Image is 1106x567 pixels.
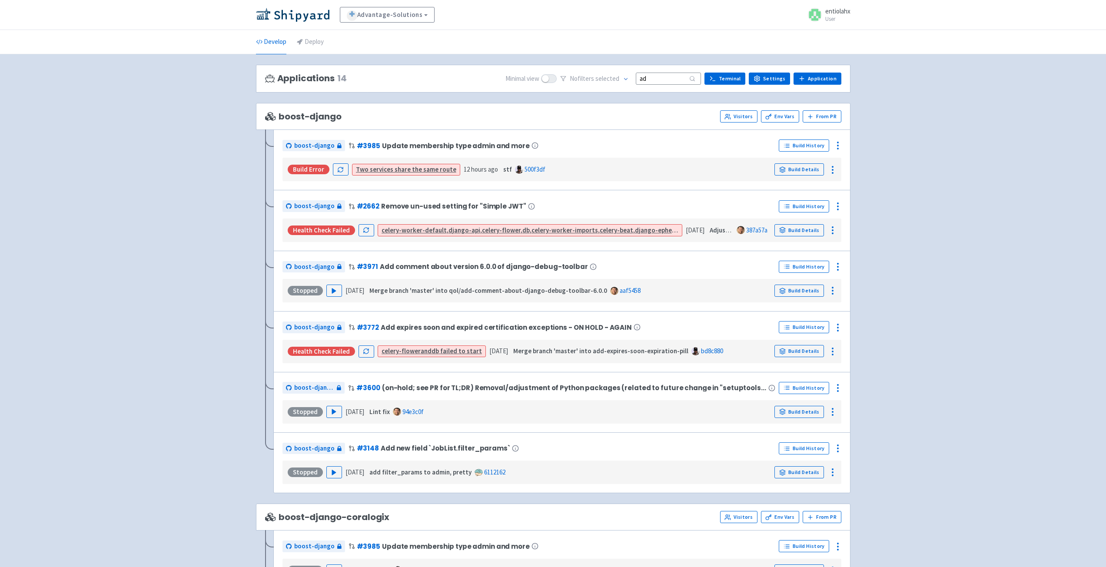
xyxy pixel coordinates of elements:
span: Update membership type admin and more [382,543,530,550]
a: Build History [779,261,829,273]
div: Health check failed [288,225,355,235]
a: entiolahx User [803,8,850,22]
span: boost-django [294,201,335,211]
a: Build Details [774,406,824,418]
a: Build Details [774,466,824,478]
span: boost-django [265,112,342,122]
span: Add expires soon and expired certification exceptions - ON HOLD - AGAIN [381,324,632,331]
span: boost-django [294,541,335,551]
a: #3985 [357,141,380,150]
a: bd8c880 [701,347,723,355]
span: Remove un-used setting for "Simple JWT" [381,202,526,210]
span: No filter s [570,74,619,84]
strong: stf [503,165,512,173]
span: entiolahx [825,7,850,15]
span: boost-django [294,322,335,332]
span: boost-django [294,383,335,393]
button: Play [326,466,342,478]
a: boost-django [282,140,345,152]
strong: celery-beat [600,226,633,234]
span: 14 [337,73,347,83]
time: [DATE] [345,408,364,416]
span: Add comment about version 6.0.0 of django-debug-toolbar [380,263,588,270]
img: Shipyard logo [256,8,329,22]
div: Stopped [288,407,323,417]
a: celery-floweranddb failed to start [382,347,482,355]
div: Health check failed [288,347,355,356]
a: Build History [779,442,829,454]
a: Settings [749,73,790,85]
a: Build History [779,540,829,552]
a: 94e3c0f [402,408,424,416]
strong: add filter_params to admin, pretty [369,468,472,476]
a: boost-django [282,322,345,333]
a: #3985 [357,542,380,551]
a: Build History [779,382,829,394]
a: #2662 [357,202,379,211]
a: Advantage-Solutions [340,7,435,23]
button: Play [326,285,342,297]
a: Build Details [774,224,824,236]
h3: Applications [265,73,347,83]
span: boost-django [294,444,335,454]
a: Terminal [704,73,745,85]
a: celery-worker-default,django-api,celery-flower,db,celery-worker-imports,celery-beat,django-epheme... [382,226,796,234]
strong: celery-worker-imports [531,226,598,234]
a: Develop [256,30,286,54]
strong: celery-flower [482,226,521,234]
a: Build Details [774,285,824,297]
input: Search... [636,73,701,84]
a: Build History [779,139,829,152]
a: Two services share the same route [356,165,456,173]
strong: django-api [448,226,480,234]
strong: db [522,226,530,234]
span: boost-django [294,141,335,151]
a: Build Details [774,163,824,176]
a: boost-django [282,540,345,552]
div: Stopped [288,286,323,295]
strong: celery-flower [382,347,421,355]
strong: Merge branch 'master' into qol/add-comment-about-django-debug-toolbar-6.0.0 [369,286,607,295]
a: Build Details [774,345,824,357]
a: Visitors [720,110,757,123]
strong: celery-worker-default [382,226,447,234]
button: Play [326,406,342,418]
time: 12 hours ago [464,165,498,173]
span: Add new field `JobList.filter_params` [381,444,510,452]
a: Deploy [297,30,324,54]
a: 500f3df [525,165,545,173]
strong: db [432,347,439,355]
a: boost-django [282,382,345,394]
a: #3971 [357,262,378,271]
span: Minimal view [505,74,539,84]
time: [DATE] [345,468,364,476]
a: aaf5458 [620,286,641,295]
time: [DATE] [686,226,704,234]
strong: Adjust comment [710,226,757,234]
a: Visitors [720,511,757,523]
a: Env Vars [761,511,799,523]
a: 6112162 [484,468,505,476]
span: (on-hold; see PR for TL;DR) Removal/adjustment of Python packages (related to future change in "s... [382,384,767,391]
span: boost-django [294,262,335,272]
strong: django-ephemeral-init [635,226,701,234]
a: boost-django [282,443,345,454]
a: Build History [779,200,829,212]
a: boost-django [282,261,345,273]
time: [DATE] [489,347,508,355]
small: User [825,16,850,22]
a: Env Vars [761,110,799,123]
strong: Merge branch 'master' into add-expires-soon-expiration-pill [513,347,688,355]
a: #3148 [357,444,379,453]
span: boost-django-coralogix [265,512,390,522]
div: Stopped [288,468,323,477]
button: From PR [803,511,841,523]
strong: Lint fix [369,408,390,416]
a: #3772 [357,323,379,332]
a: #3600 [356,383,380,392]
a: Build History [779,321,829,333]
span: selected [595,74,619,83]
span: Update membership type admin and more [382,142,530,149]
div: Build Error [288,165,329,174]
a: boost-django [282,200,345,212]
